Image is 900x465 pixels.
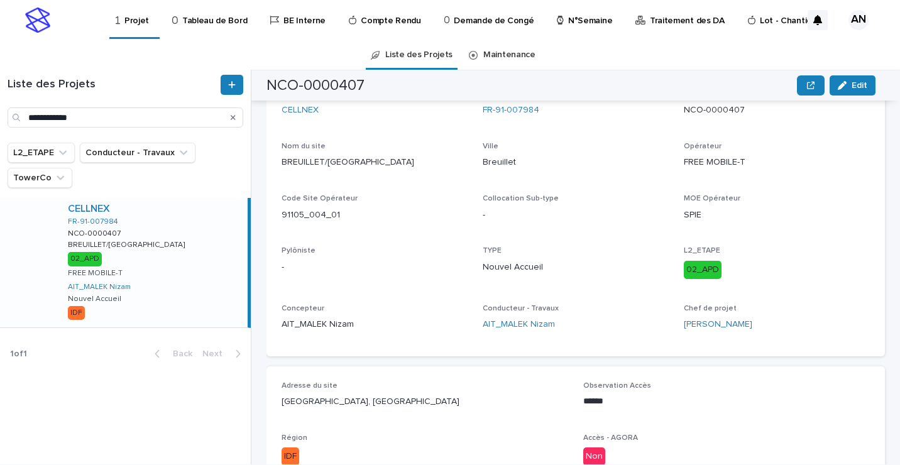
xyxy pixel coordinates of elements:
[684,195,740,202] span: MOE Opérateur
[68,295,121,304] p: Nouvel Accueil
[68,227,123,238] p: NCO-0000407
[684,209,870,222] p: SPIE
[282,156,468,169] p: BREUILLET/[GEOGRAPHIC_DATA]
[852,81,867,90] span: Edit
[282,305,324,312] span: Concepteur
[684,143,722,150] span: Opérateur
[8,78,218,92] h1: Liste des Projets
[483,247,502,254] span: TYPE
[282,209,468,222] p: 91105_004_01
[483,143,498,150] span: Ville
[145,348,197,359] button: Back
[483,195,559,202] span: Collocation Sub-type
[684,318,752,331] a: [PERSON_NAME]
[684,247,720,254] span: L2_ETAPE
[684,261,722,279] div: 02_APD
[282,104,319,117] a: CELLNEX
[684,305,737,312] span: Chef de projet
[483,261,669,274] p: Nouvel Accueil
[583,382,651,390] span: Observation Accès
[385,40,453,70] a: Liste des Projets
[25,8,50,33] img: stacker-logo-s-only.png
[684,156,870,169] p: FREE MOBILE-T
[684,104,870,117] p: NCO-0000407
[483,104,539,117] a: FR-91-007984
[165,349,192,358] span: Back
[483,209,669,222] p: -
[282,382,337,390] span: Adresse du site
[68,252,102,266] div: 02_APD
[68,203,110,215] a: CELLNEX
[483,156,669,169] p: Breuillet
[483,305,559,312] span: Conducteur - Travaux
[80,143,195,163] button: Conducteur - Travaux
[197,348,251,359] button: Next
[830,75,875,96] button: Edit
[282,434,307,442] span: Région
[583,434,638,442] span: Accès - AGORA
[202,349,230,358] span: Next
[68,283,131,292] a: AIT_MALEK Nizam
[483,318,555,331] a: AIT_MALEK Nizam
[68,306,85,320] div: IDF
[282,247,316,254] span: Pylôniste
[282,318,468,331] p: AIT_MALEK Nizam
[68,269,123,278] p: FREE MOBILE-T
[848,10,869,30] div: AN
[282,395,568,408] p: [GEOGRAPHIC_DATA], [GEOGRAPHIC_DATA]
[8,107,243,128] input: Search
[282,143,326,150] span: Nom du site
[483,40,535,70] a: Maintenance
[282,195,358,202] span: Code Site Opérateur
[8,168,72,188] button: TowerCo
[8,143,75,163] button: L2_ETAPE
[266,77,365,95] h2: NCO-0000407
[282,261,468,274] p: -
[68,217,118,226] a: FR-91-007984
[68,238,187,249] p: BREUILLET/[GEOGRAPHIC_DATA]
